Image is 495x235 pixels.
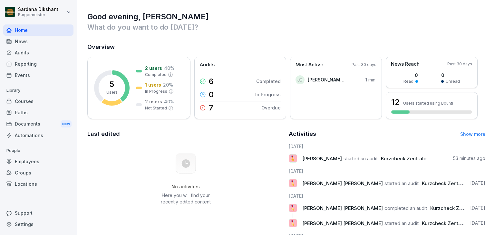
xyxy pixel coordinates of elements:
[145,81,161,88] p: 1 users
[470,220,485,226] p: [DATE]
[164,65,174,71] p: 40 %
[403,72,418,79] p: 0
[290,219,296,228] p: 🎖️
[3,96,73,107] a: Courses
[209,91,214,99] p: 0
[289,143,486,150] h6: [DATE]
[302,180,383,186] span: [PERSON_NAME] [PERSON_NAME]
[391,97,400,108] h3: 12
[422,180,467,186] span: Kurzcheck Zentrale
[209,104,213,112] p: 7
[3,130,73,141] a: Automations
[145,89,167,94] p: In Progress
[384,205,427,211] span: completed an audit
[302,155,342,162] span: [PERSON_NAME]
[256,78,281,85] p: Completed
[441,72,460,79] p: 0
[352,62,376,68] p: Past 30 days
[3,24,73,36] a: Home
[110,80,114,88] p: 5
[209,78,214,85] p: 6
[3,85,73,96] p: Library
[3,146,73,156] p: People
[289,129,316,138] h2: Activities
[87,12,485,22] h1: Good evening, [PERSON_NAME]
[255,91,281,98] p: In Progress
[3,47,73,58] a: Audits
[3,219,73,230] a: Settings
[3,156,73,167] a: Employees
[290,154,296,163] p: 🎖️
[302,220,383,226] span: [PERSON_NAME] [PERSON_NAME]
[381,155,426,162] span: Kurzcheck Zentrale
[296,61,323,69] p: Most Active
[447,61,472,67] p: Past 30 days
[145,72,167,78] p: Completed
[3,178,73,190] a: Locations
[365,76,376,83] p: 1 min.
[290,203,296,212] p: 🎖️
[3,118,73,130] a: DocumentsNew
[3,58,73,70] a: Reporting
[61,120,72,128] div: New
[308,76,345,83] p: [PERSON_NAME] [PERSON_NAME]
[422,220,467,226] span: Kurzcheck Zentrale
[145,65,162,71] p: 2 users
[87,22,485,32] p: What do you want to do [DATE]?
[403,101,453,106] p: Users started using Bounti
[145,105,167,111] p: Not Started
[289,193,486,199] h6: [DATE]
[460,131,485,137] a: Show more
[3,107,73,118] a: Paths
[106,89,118,95] p: Users
[344,155,378,162] span: started an audit
[302,205,383,211] span: [PERSON_NAME] [PERSON_NAME]
[3,207,73,219] div: Support
[145,98,162,105] p: 2 users
[163,81,173,88] p: 20 %
[18,13,58,17] p: Burgermeister
[470,205,485,211] p: [DATE]
[3,36,73,47] a: News
[3,167,73,178] a: Groups
[261,104,281,111] p: Overdue
[18,7,58,12] p: Sardana Dikshant
[87,129,284,138] h2: Last edited
[446,79,460,84] p: Unread
[153,184,218,190] h5: No activities
[3,118,73,130] div: Documents
[200,61,215,69] p: Audits
[384,180,419,186] span: started an audit
[453,155,485,162] p: 53 minutes ago
[290,179,296,188] p: 🎖️
[153,192,218,205] p: Here you will find your recently edited content
[430,205,476,211] span: Kurzcheck Zentrale
[391,61,420,68] p: News Reach
[384,220,419,226] span: started an audit
[289,168,486,174] h6: [DATE]
[470,180,485,186] p: [DATE]
[3,70,73,81] a: Events
[403,79,413,84] p: Read
[87,42,485,52] h2: Overview
[296,75,305,84] div: JG
[164,98,174,105] p: 40 %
